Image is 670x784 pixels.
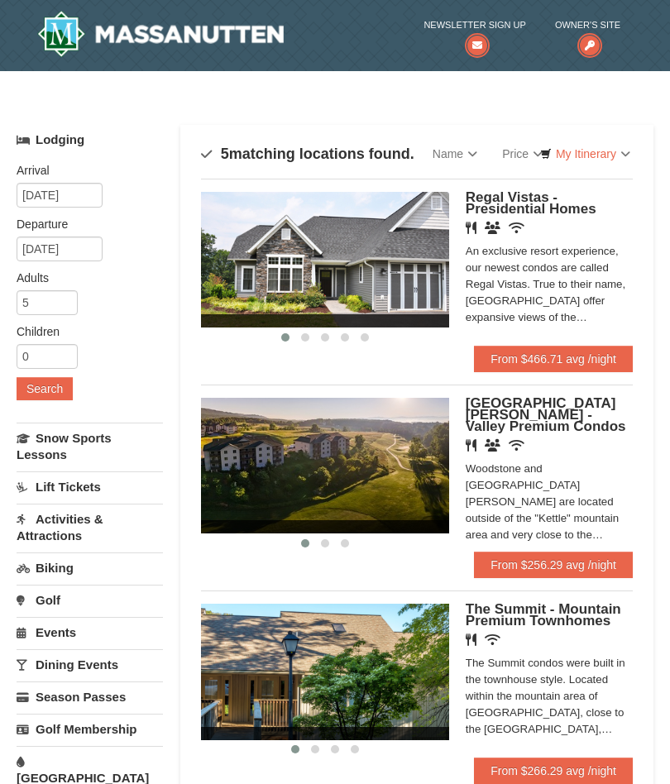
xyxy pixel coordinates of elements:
a: Massanutten Resort [37,11,284,57]
div: An exclusive resort experience, our newest condos are called Regal Vistas. True to their name, [G... [466,243,633,326]
i: Banquet Facilities [485,439,500,452]
a: Name [420,137,490,170]
span: Owner's Site [555,17,620,33]
a: From $256.29 avg /night [474,552,633,578]
a: Golf Membership [17,714,163,744]
label: Arrival [17,162,151,179]
a: Price [490,137,555,170]
span: The Summit - Mountain Premium Townhomes [466,601,621,629]
i: Wireless Internet (free) [485,633,500,646]
button: Search [17,377,73,400]
span: [GEOGRAPHIC_DATA][PERSON_NAME] - Valley Premium Condos [466,395,626,434]
a: From $266.29 avg /night [474,758,633,784]
span: Newsletter Sign Up [424,17,525,33]
a: Owner's Site [555,17,620,50]
a: Dining Events [17,649,163,680]
div: Woodstone and [GEOGRAPHIC_DATA][PERSON_NAME] are located outside of the "Kettle" mountain area an... [466,461,633,543]
label: Adults [17,270,151,286]
i: Banquet Facilities [485,222,500,234]
div: The Summit condos were built in the townhouse style. Located within the mountain area of [GEOGRAP... [466,655,633,738]
a: Season Passes [17,681,163,712]
label: Children [17,323,151,340]
i: Restaurant [466,222,476,234]
a: From $466.71 avg /night [474,346,633,372]
a: Golf [17,585,163,615]
i: Wireless Internet (free) [509,222,524,234]
i: Restaurant [466,633,476,646]
i: Wireless Internet (free) [509,439,524,452]
img: Massanutten Resort Logo [37,11,284,57]
a: Lift Tickets [17,471,163,502]
i: Restaurant [466,439,476,452]
a: Lodging [17,125,163,155]
a: Newsletter Sign Up [424,17,525,50]
a: Biking [17,552,163,583]
a: My Itinerary [529,141,641,166]
span: Regal Vistas - Presidential Homes [466,189,596,217]
label: Departure [17,216,151,232]
a: Activities & Attractions [17,504,163,551]
a: Events [17,617,163,648]
a: Snow Sports Lessons [17,423,163,470]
